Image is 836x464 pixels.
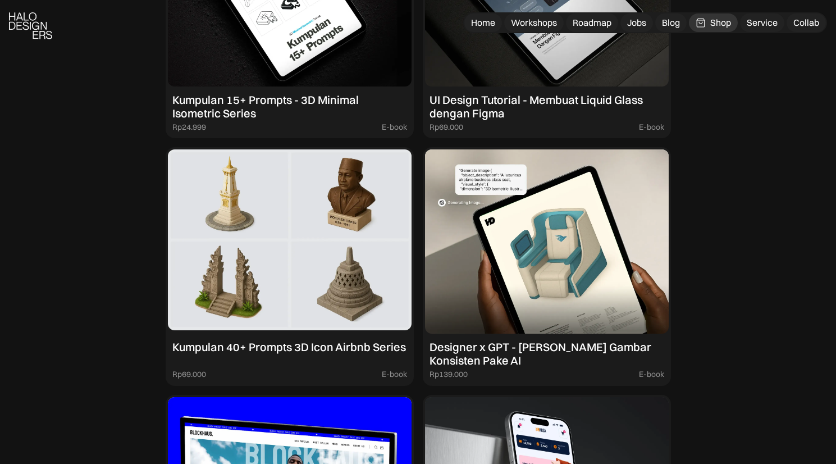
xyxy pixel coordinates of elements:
[710,17,731,29] div: Shop
[620,13,653,32] a: Jobs
[793,17,819,29] div: Collab
[423,147,671,386] a: Designer x GPT - [PERSON_NAME] Gambar Konsisten Pake AIRp139.000E-book
[639,370,664,379] div: E-book
[689,13,738,32] a: Shop
[430,370,468,379] div: Rp139.000
[172,93,407,120] div: Kumpulan 15+ Prompts - 3D Minimal Isometric Series
[430,93,664,120] div: UI Design Tutorial - Membuat Liquid Glass dengan Figma
[740,13,784,32] a: Service
[464,13,502,32] a: Home
[627,17,646,29] div: Jobs
[504,13,564,32] a: Workshops
[430,340,664,367] div: Designer x GPT - [PERSON_NAME] Gambar Konsisten Pake AI
[430,122,463,132] div: Rp69.000
[172,370,206,379] div: Rp69.000
[172,340,406,354] div: Kumpulan 40+ Prompts 3D Icon Airbnb Series
[747,17,778,29] div: Service
[382,122,407,132] div: E-book
[566,13,618,32] a: Roadmap
[639,122,664,132] div: E-book
[787,13,826,32] a: Collab
[511,17,557,29] div: Workshops
[382,370,407,379] div: E-book
[655,13,687,32] a: Blog
[166,147,414,386] a: Kumpulan 40+ Prompts 3D Icon Airbnb SeriesRp69.000E-book
[573,17,611,29] div: Roadmap
[471,17,495,29] div: Home
[172,122,206,132] div: Rp24.999
[662,17,680,29] div: Blog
